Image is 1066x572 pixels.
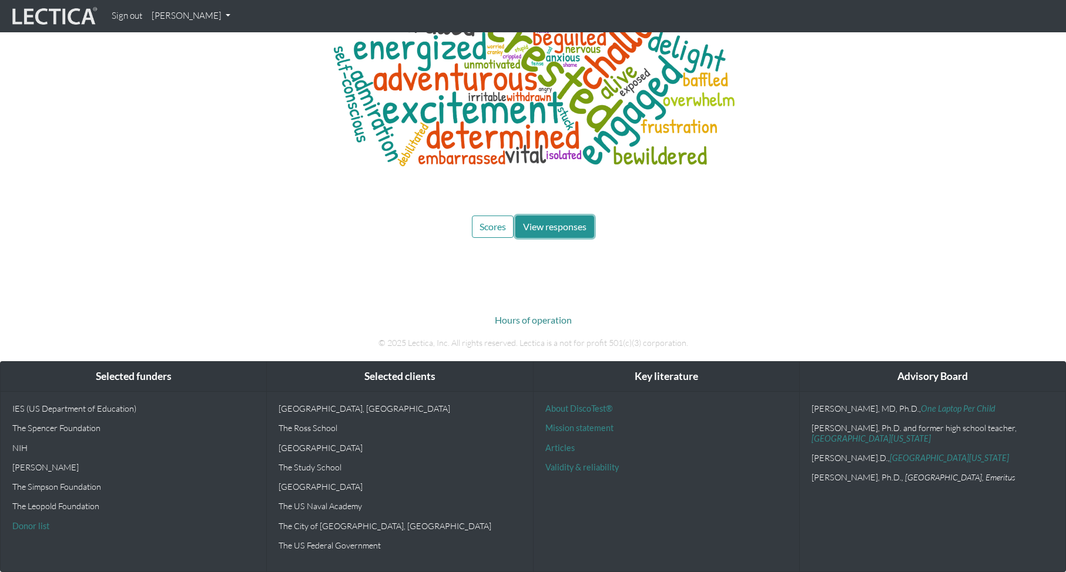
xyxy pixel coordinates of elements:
[279,443,521,453] p: [GEOGRAPHIC_DATA]
[279,540,521,550] p: The US Federal Government
[147,5,235,28] a: [PERSON_NAME]
[534,362,799,392] div: Key literature
[279,462,521,472] p: The Study School
[279,521,521,531] p: The City of [GEOGRAPHIC_DATA], [GEOGRAPHIC_DATA]
[523,221,586,232] span: View responses
[545,423,614,433] a: Mission statement
[472,216,514,238] button: Scores
[812,453,1054,463] p: [PERSON_NAME].D.,
[890,453,1009,463] a: [GEOGRAPHIC_DATA][US_STATE]
[12,501,254,511] p: The Leopold Foundation
[812,472,1054,482] p: [PERSON_NAME], Ph.D.
[267,362,532,392] div: Selected clients
[12,521,49,531] a: Donor list
[901,472,1015,482] em: , [GEOGRAPHIC_DATA], Emeritus
[279,403,521,413] p: [GEOGRAPHIC_DATA], [GEOGRAPHIC_DATA]
[921,403,995,413] a: One Laptop Per Child
[279,423,521,433] p: The Ross School
[12,403,254,413] p: IES (US Department of Education)
[812,403,1054,413] p: [PERSON_NAME], MD, Ph.D.,
[495,314,572,325] a: Hours of operation
[12,423,254,433] p: The Spencer Foundation
[279,482,521,492] p: [GEOGRAPHIC_DATA]
[545,462,619,472] a: Validity & reliability
[279,501,521,511] p: The US Naval Academy
[12,482,254,492] p: The Simpson Foundation
[812,433,931,443] a: [GEOGRAPHIC_DATA][US_STATE]
[1,362,266,392] div: Selected funders
[545,443,575,453] a: Articles
[207,337,859,349] p: © 2025 Lectica, Inc. All rights reserved. Lectica is a not for profit 501(c)(3) corporation.
[545,403,612,413] a: About DiscoTest®
[9,5,98,28] img: lecticalive
[12,462,254,472] p: [PERSON_NAME]
[107,5,147,28] a: Sign out
[800,362,1065,392] div: Advisory Board
[12,443,254,453] p: NIH
[812,423,1054,443] p: [PERSON_NAME], Ph.D. and former high school teacher,
[515,216,594,238] button: View responses
[480,221,506,232] span: Scores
